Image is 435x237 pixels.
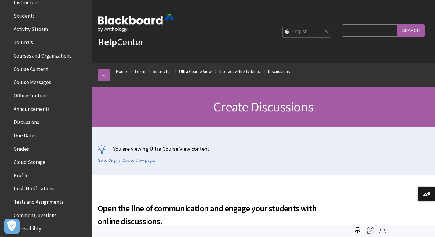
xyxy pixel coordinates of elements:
[14,224,41,232] span: Accessibility
[219,68,260,75] a: Interact with Students
[14,184,54,192] span: Push Notifications
[179,68,212,75] a: Ultra Course View
[14,210,56,218] span: Common Questions
[213,98,313,115] span: Create Discussions
[98,158,155,163] a: Go to Original Course View page.
[354,227,361,234] img: Print
[379,227,386,234] img: Follow this page
[14,77,51,86] span: Course Messages
[14,197,63,205] span: Tests and Assignments
[14,117,39,125] span: Discussions
[98,202,339,228] span: Open the line of communication and engage your students with online discussions.
[153,68,171,75] a: Instructor
[14,170,29,179] span: Profile
[14,51,71,59] span: Courses and Organizations
[98,14,174,32] img: Blackboard by Anthology
[14,24,48,32] span: Activity Stream
[4,219,20,234] button: Open Preferences
[367,227,374,234] img: More help
[283,26,332,38] select: Site Language Selector
[98,36,143,48] a: HelpCenter
[14,144,29,152] span: Grades
[135,68,145,75] a: Learn
[14,104,50,112] span: Announcements
[14,11,35,19] span: Students
[14,130,37,139] span: Due Dates
[98,145,429,153] p: You are viewing Ultra Course View content
[98,36,117,48] strong: Help
[397,24,425,36] input: Search
[14,37,33,46] span: Journals
[268,68,290,75] a: Discussions
[14,157,45,165] span: Cloud Storage
[14,90,47,99] span: Offline Content
[14,64,48,72] span: Course Content
[116,68,127,75] a: Home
